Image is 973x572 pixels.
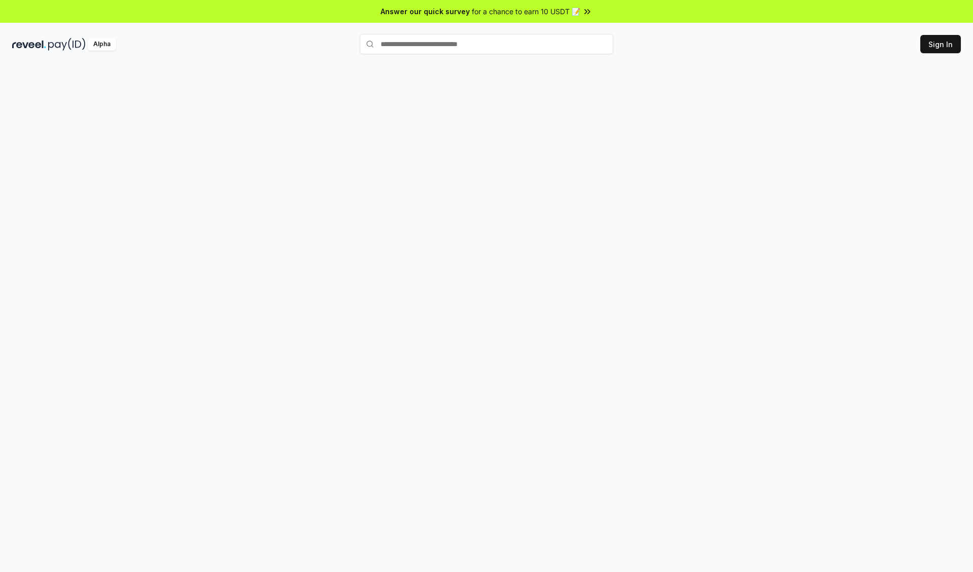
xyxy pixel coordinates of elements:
div: Alpha [88,38,116,51]
button: Sign In [920,35,961,53]
img: pay_id [48,38,86,51]
img: reveel_dark [12,38,46,51]
span: Answer our quick survey [381,6,470,17]
span: for a chance to earn 10 USDT 📝 [472,6,580,17]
